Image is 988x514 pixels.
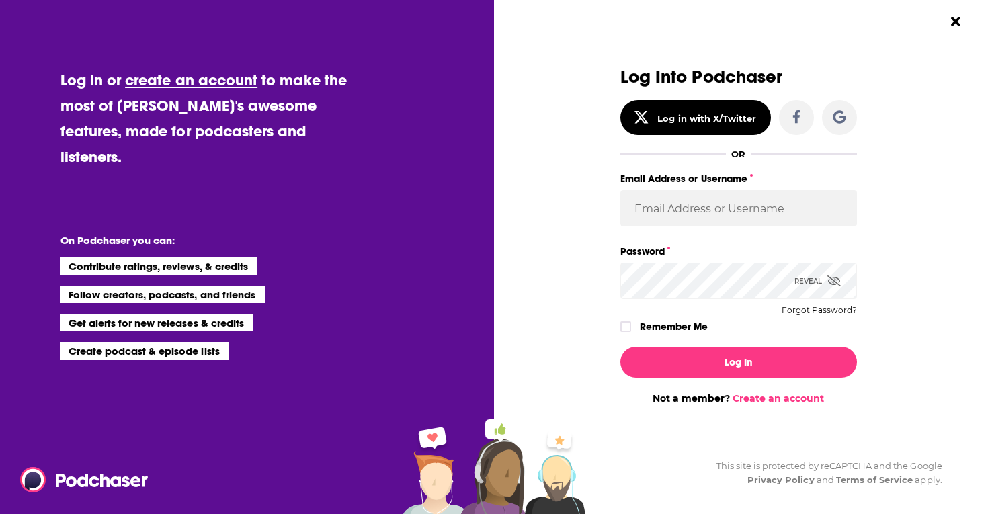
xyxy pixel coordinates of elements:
[20,467,149,492] img: Podchaser - Follow, Share and Rate Podcasts
[794,263,841,299] div: Reveal
[60,342,229,359] li: Create podcast & episode lists
[620,100,771,135] button: Log in with X/Twitter
[60,286,265,303] li: Follow creators, podcasts, and friends
[60,314,253,331] li: Get alerts for new releases & credits
[620,347,857,378] button: Log In
[640,318,708,335] label: Remember Me
[60,234,329,247] li: On Podchaser you can:
[706,459,942,487] div: This site is protected by reCAPTCHA and the Google and apply.
[733,392,824,404] a: Create an account
[125,71,257,89] a: create an account
[20,467,138,492] a: Podchaser - Follow, Share and Rate Podcasts
[620,392,857,404] div: Not a member?
[620,190,857,226] input: Email Address or Username
[782,306,857,315] button: Forgot Password?
[620,243,857,260] label: Password
[620,67,857,87] h3: Log Into Podchaser
[943,9,969,34] button: Close Button
[731,148,745,159] div: OR
[836,474,913,485] a: Terms of Service
[60,257,258,275] li: Contribute ratings, reviews, & credits
[620,170,857,187] label: Email Address or Username
[657,113,756,124] div: Log in with X/Twitter
[747,474,815,485] a: Privacy Policy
